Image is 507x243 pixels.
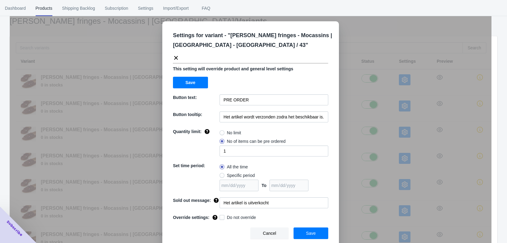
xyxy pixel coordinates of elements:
span: Shipping Backlog [62,0,95,16]
button: Save [173,77,208,88]
span: Save [185,80,195,85]
span: To [262,183,266,188]
span: Products [36,0,52,16]
span: Cancel [263,231,276,236]
button: Save [294,227,328,239]
span: No of items can be pre ordered [227,138,286,144]
span: Button tooltip: [173,112,202,117]
span: Set time period: [173,163,205,168]
p: Settings for variant - " [PERSON_NAME] fringes - Mocassins | [GEOGRAPHIC_DATA] - [GEOGRAPHIC_DATA... [173,30,333,50]
span: No limit [227,130,241,136]
span: Subscribe [5,219,24,238]
span: This setting will override product and general level settings [173,66,293,71]
span: Dashboard [5,0,26,16]
span: Subscription [105,0,128,16]
button: Cancel [250,227,289,239]
span: Override settings: [173,215,209,220]
span: Save [306,231,316,236]
span: FAQ [199,0,214,16]
span: Do not override [227,214,256,220]
span: Import/Export [163,0,189,16]
span: Specific period [227,172,255,178]
span: All the time [227,164,248,170]
span: Button text: [173,95,197,100]
span: Quantity limit: [173,129,202,134]
span: Sold out message: [173,198,211,203]
span: Settings [138,0,153,16]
